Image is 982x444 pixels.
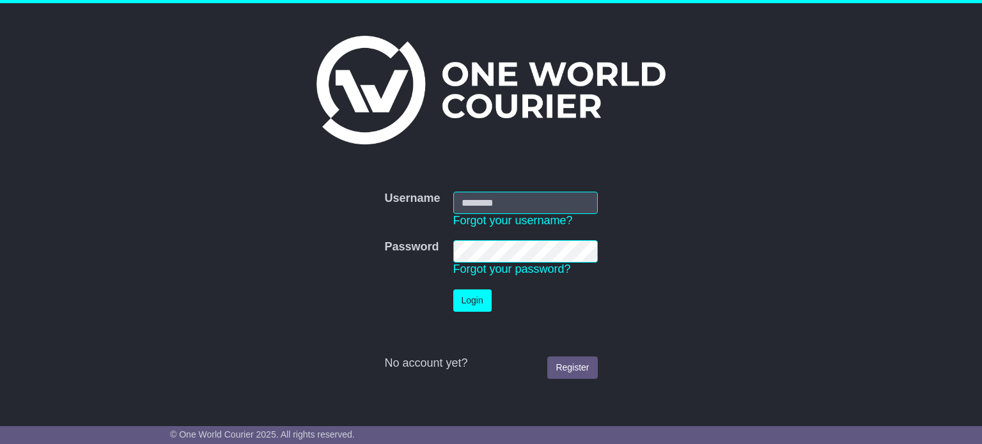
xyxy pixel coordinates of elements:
[547,356,597,379] a: Register
[453,214,573,227] a: Forgot your username?
[384,356,597,371] div: No account yet?
[316,36,666,144] img: One World
[453,289,492,312] button: Login
[384,192,440,206] label: Username
[453,263,571,275] a: Forgot your password?
[384,240,439,254] label: Password
[170,429,355,440] span: © One World Courier 2025. All rights reserved.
